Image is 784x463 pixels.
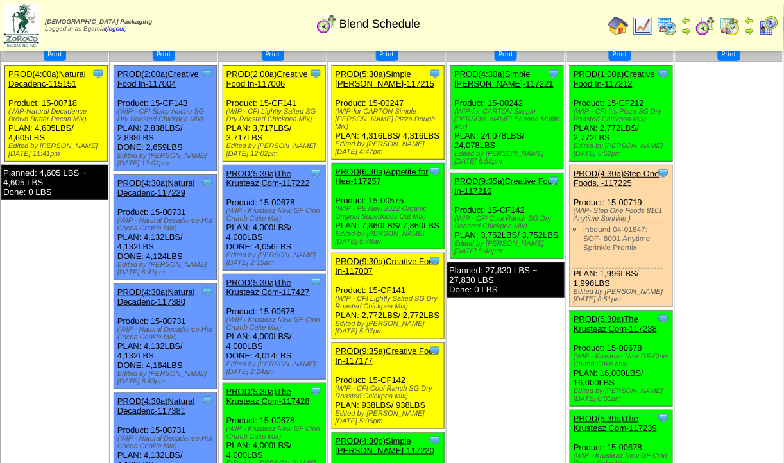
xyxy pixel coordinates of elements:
[429,165,441,178] img: Tooltip
[454,69,554,88] a: PROD(4:30a)Simple [PERSON_NAME]-117221
[309,67,322,80] img: Tooltip
[429,434,441,447] img: Tooltip
[8,108,107,123] div: (WIP-Natural Decadence Brown Butter Pecan Mix)
[336,346,438,366] a: PROD(9:35a)Creative Food In-117177
[574,207,672,223] div: (WIP- Step One Foods 8101 Anytime Sprinkle )
[720,15,740,36] img: calendarinout.gif
[547,67,560,80] img: Tooltip
[454,108,563,131] div: (WIP-for CARTON Simple [PERSON_NAME] Banana Muffin Mix)
[336,205,444,221] div: (WIP - PE New 2022 Organic Original Superfoods Oat Mix)
[429,255,441,267] img: Tooltip
[332,253,444,339] div: Product: 15-CF141 PLAN: 2,772LBS / 2,772LBS
[201,394,214,407] img: Tooltip
[226,425,325,441] div: (WIP - Krusteaz New GF Cinn Crumb Cake Mix)
[309,385,322,398] img: Tooltip
[336,69,435,88] a: PROD(5:30a)Simple [PERSON_NAME]-117215
[574,169,660,188] a: PROD(4:30a)Step One Foods, -117225
[226,251,325,267] div: Edited by [PERSON_NAME] [DATE] 2:15am
[681,26,692,36] img: arrowright.gif
[8,69,86,88] a: PROD(4:00a)Natural Decadenc-115151
[114,284,216,389] div: Product: 15-00731 PLAN: 4,132LBS / 4,132LBS DONE: 4,164LBS
[117,261,216,276] div: Edited by [PERSON_NAME] [DATE] 6:41pm
[226,387,310,406] a: PROD(5:30a)The Krusteaz Com-117428
[574,414,657,433] a: PROD(5:30a)The Krusteaz Com-117239
[454,150,563,165] div: Edited by [PERSON_NAME] [DATE] 6:58pm
[574,387,672,403] div: Edited by [PERSON_NAME] [DATE] 6:01pm
[744,15,754,26] img: arrowleft.gif
[336,140,444,156] div: Edited by [PERSON_NAME] [DATE] 4:47pm
[574,108,672,123] div: (WIP - CFI It's Pizza SG Dry Roasted Chickpea Mix)
[336,257,438,276] a: PROD(9:30a)Creative Food In-117007
[201,176,214,189] img: Tooltip
[336,167,429,186] a: PROD(6:30a)Appetite for Hea-117257
[45,19,152,26] span: [DEMOGRAPHIC_DATA] Packaging
[758,15,779,36] img: calendarcustomer.gif
[744,26,754,36] img: arrowright.gif
[570,311,673,407] div: Product: 15-00678 PLAN: 16,000LBS / 16,000LBS
[454,240,563,255] div: Edited by [PERSON_NAME] [DATE] 5:48pm
[657,67,670,80] img: Tooltip
[201,285,214,298] img: Tooltip
[117,370,216,385] div: Edited by [PERSON_NAME] [DATE] 6:43pm
[117,287,195,307] a: PROD(4:30a)Natural Decadenc-117380
[223,165,325,271] div: Product: 15-00678 PLAN: 4,000LBS / 4,000LBS DONE: 4,056LBS
[45,19,152,33] span: Logged in as Bgarcia
[117,178,195,198] a: PROD(4:30a)Natural Decadenc-117229
[574,314,657,333] a: PROD(5:30a)The Krusteaz Com-117238
[105,26,127,33] a: (logout)
[336,230,444,246] div: Edited by [PERSON_NAME] [DATE] 5:48am
[309,276,322,289] img: Tooltip
[201,67,214,80] img: Tooltip
[332,343,444,429] div: Product: 15-CF142 PLAN: 938LBS / 938LBS
[574,288,672,303] div: Edited by [PERSON_NAME] [DATE] 8:51pm
[5,66,108,162] div: Product: 15-00718 PLAN: 4,605LBS / 4,605LBS
[309,167,322,180] img: Tooltip
[1,165,108,200] div: Planned: 4,605 LBS ~ 4,605 LBS Done: 0 LBS
[681,15,692,26] img: arrowleft.gif
[226,108,325,123] div: (WIP - CFI Lightly Salted SG Dry Roasted Chickpea Mix)
[117,326,216,341] div: (WIP - Natural Decadence Hot Cocoa Cookie Mix)
[583,225,651,252] a: Inbound 04-01847: SOF- 8001 Anytime Sprinkle Premix
[336,436,435,455] a: PROD(4:30p)Simple [PERSON_NAME]-117220
[226,278,310,297] a: PROD(5:30a)The Krusteaz Com-117427
[226,142,325,158] div: Edited by [PERSON_NAME] [DATE] 12:02pm
[339,17,420,31] span: Blend Schedule
[316,13,337,34] img: calendarblend.gif
[657,312,670,325] img: Tooltip
[226,207,325,223] div: (WIP - Krusteaz New GF Cinn Crumb Cake Mix)
[336,320,444,335] div: Edited by [PERSON_NAME] [DATE] 5:07pm
[226,360,325,376] div: Edited by [PERSON_NAME] [DATE] 2:24am
[570,66,673,162] div: Product: 15-CF212 PLAN: 2,772LBS / 2,772LBS
[574,353,672,368] div: (WIP - Krusteaz New GF Cinn Crumb Cake Mix)
[429,67,441,80] img: Tooltip
[447,262,565,298] div: Planned: 27,830 LBS ~ 27,830 LBS Done: 0 LBS
[657,15,677,36] img: calendarprod.gif
[117,69,199,88] a: PROD(2:00a)Creative Food In-117004
[117,217,216,232] div: (WIP - Natural Decadence Hot Cocoa Cookie Mix)
[92,67,105,80] img: Tooltip
[657,167,670,180] img: Tooltip
[332,66,444,160] div: Product: 15-00247 PLAN: 4,316LBS / 4,316LBS
[117,108,216,123] div: (WIP - CFI Spicy Nacho SG Dry Roasted Chickpea Mix)
[608,15,629,36] img: home.gif
[547,174,560,187] img: Tooltip
[8,142,107,158] div: Edited by [PERSON_NAME] [DATE] 11:41pm
[114,66,216,171] div: Product: 15-CF143 PLAN: 2,838LBS / 2,838LBS DONE: 2,659LBS
[429,344,441,357] img: Tooltip
[451,66,563,169] div: Product: 15-00242 PLAN: 24,078LBS / 24,078LBS
[117,435,216,450] div: (WIP - Natural Decadence Hot Cocoa Cookie Mix)
[574,142,672,158] div: Edited by [PERSON_NAME] [DATE] 5:52pm
[451,173,563,259] div: Product: 15-CF142 PLAN: 3,752LBS / 3,752LBS
[336,410,444,425] div: Edited by [PERSON_NAME] [DATE] 5:06pm
[4,4,39,47] img: zoroco-logo-small.webp
[226,316,325,332] div: (WIP - Krusteaz New GF Cinn Crumb Cake Mix)
[336,385,444,400] div: (WIP - CFI Cool Ranch SG Dry Roasted Chickpea Mix)
[336,295,444,310] div: (WIP - CFI Lightly Salted SG Dry Roasted Chickpea Mix)
[695,15,716,36] img: calendarblend.gif
[574,69,655,88] a: PROD(1:00a)Creative Food In-117212
[226,169,310,188] a: PROD(5:30a)The Krusteaz Com-117222
[117,152,216,167] div: Edited by [PERSON_NAME] [DATE] 12:02pm
[223,274,325,380] div: Product: 15-00678 PLAN: 4,000LBS / 4,000LBS DONE: 4,014LBS
[117,396,195,416] a: PROD(4:30a)Natural Decadenc-117381
[226,69,308,88] a: PROD(2:00a)Creative Food In-117006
